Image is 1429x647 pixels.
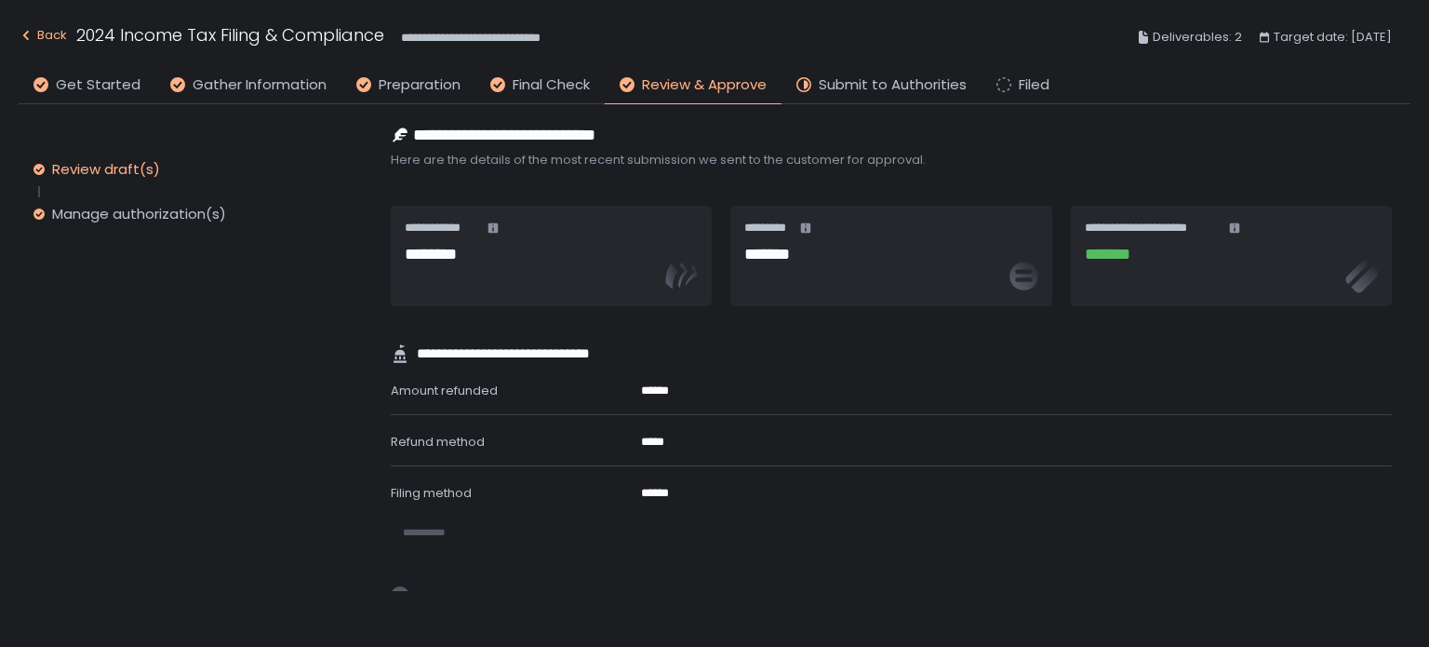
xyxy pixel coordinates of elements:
[642,74,767,96] span: Review & Approve
[1274,26,1392,48] span: Target date: [DATE]
[819,74,967,96] span: Submit to Authorities
[76,22,384,47] h1: 2024 Income Tax Filing & Compliance
[52,205,226,223] div: Manage authorization(s)
[19,22,67,53] button: Back
[391,152,1392,168] span: Here are the details of the most recent submission we sent to the customer for approval.
[513,74,590,96] span: Final Check
[391,433,485,451] span: Refund method
[391,484,472,502] span: Filing method
[391,382,498,399] span: Amount refunded
[52,160,160,179] div: Review draft(s)
[193,74,327,96] span: Gather Information
[56,74,140,96] span: Get Started
[1019,74,1049,96] span: Filed
[19,24,67,47] div: Back
[379,74,461,96] span: Preparation
[1153,26,1242,48] span: Deliverables: 2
